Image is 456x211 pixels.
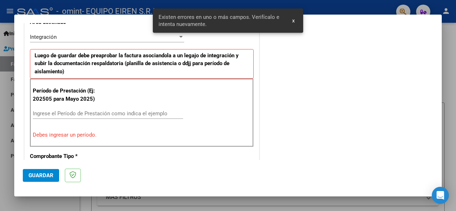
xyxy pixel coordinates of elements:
[432,187,449,204] div: Open Intercom Messenger
[30,34,57,40] span: Integración
[286,14,300,27] button: x
[23,169,59,182] button: Guardar
[28,172,53,179] span: Guardar
[30,152,97,160] p: Comprobante Tipo *
[33,87,98,103] p: Período de Prestación (Ej: 202505 para Mayo 2025)
[159,14,284,28] span: Existen errores en uno o más campos. Verifícalo e intenta nuevamente.
[292,17,295,24] span: x
[35,52,239,75] strong: Luego de guardar debe preaprobar la factura asociandola a un legajo de integración y subir la doc...
[33,131,251,139] p: Debes ingresar un período.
